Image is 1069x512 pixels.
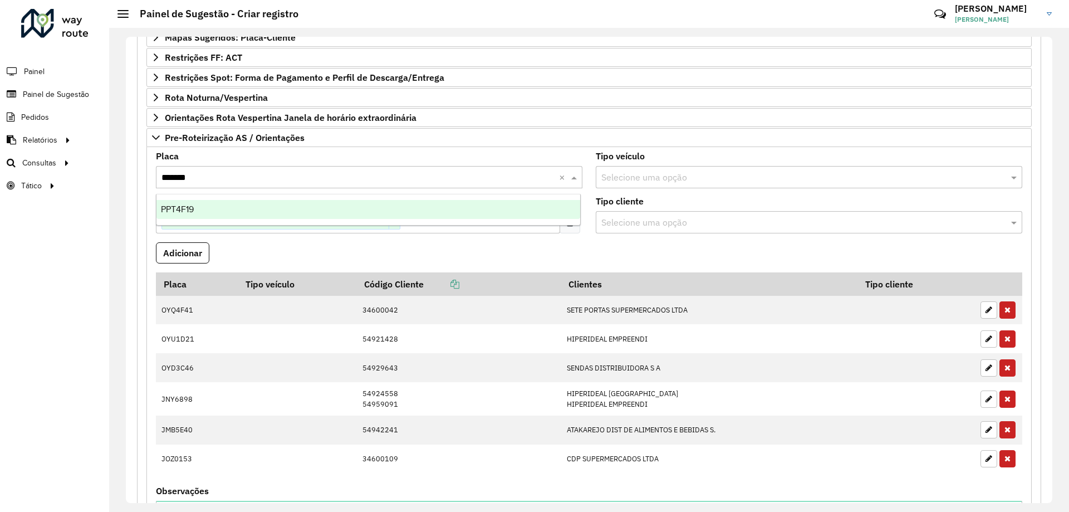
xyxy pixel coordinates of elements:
[561,296,858,325] td: SETE PORTAS SUPERMERCADOS LTDA
[357,353,561,382] td: 54929643
[357,382,561,415] td: 54924558 54959091
[156,445,238,474] td: JOZ0153
[156,242,209,264] button: Adicionar
[161,204,194,214] span: PPT4F19
[165,33,296,42] span: Mapas Sugeridos: Placa-Cliente
[238,272,357,296] th: Tipo veículo
[561,272,858,296] th: Clientes
[561,324,858,353] td: HIPERIDEAL EMPREENDI
[156,416,238,445] td: JMB5E40
[156,272,238,296] th: Placa
[146,88,1032,107] a: Rota Noturna/Vespertina
[596,149,645,163] label: Tipo veículo
[357,324,561,353] td: 54921428
[165,53,242,62] span: Restrições FF: ACT
[424,279,459,290] a: Copiar
[23,134,57,146] span: Relatórios
[357,296,561,325] td: 34600042
[146,68,1032,87] a: Restrições Spot: Forma de Pagamento e Perfil de Descarga/Entrega
[928,2,952,26] a: Contato Rápido
[22,157,56,169] span: Consultas
[561,353,858,382] td: SENDAS DISTRIBUIDORA S A
[156,353,238,382] td: OYD3C46
[165,113,416,122] span: Orientações Rota Vespertina Janela de horário extraordinária
[955,14,1038,25] span: [PERSON_NAME]
[156,296,238,325] td: OYQ4F41
[21,180,42,192] span: Tático
[156,484,209,498] label: Observações
[156,149,179,163] label: Placa
[559,170,568,184] span: Clear all
[165,93,268,102] span: Rota Noturna/Vespertina
[357,416,561,445] td: 54942241
[165,133,305,142] span: Pre-Roteirização AS / Orientações
[357,272,561,296] th: Código Cliente
[561,382,858,415] td: HIPERIDEAL [GEOGRAPHIC_DATA] HIPERIDEAL EMPREENDI
[165,73,444,82] span: Restrições Spot: Forma de Pagamento e Perfil de Descarga/Entrega
[146,128,1032,147] a: Pre-Roteirização AS / Orientações
[561,416,858,445] td: ATAKAREJO DIST DE ALIMENTOS E BEBIDAS S.
[156,324,238,353] td: OYU1D21
[21,111,49,123] span: Pedidos
[146,28,1032,47] a: Mapas Sugeridos: Placa-Cliente
[146,108,1032,127] a: Orientações Rota Vespertina Janela de horário extraordinária
[24,66,45,77] span: Painel
[561,445,858,474] td: CDP SUPERMERCADOS LTDA
[858,272,975,296] th: Tipo cliente
[955,3,1038,14] h3: [PERSON_NAME]
[129,8,298,20] h2: Painel de Sugestão - Criar registro
[357,445,561,474] td: 34600109
[156,382,238,415] td: JNY6898
[23,89,89,100] span: Painel de Sugestão
[596,194,644,208] label: Tipo cliente
[156,194,581,226] ng-dropdown-panel: Options list
[146,48,1032,67] a: Restrições FF: ACT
